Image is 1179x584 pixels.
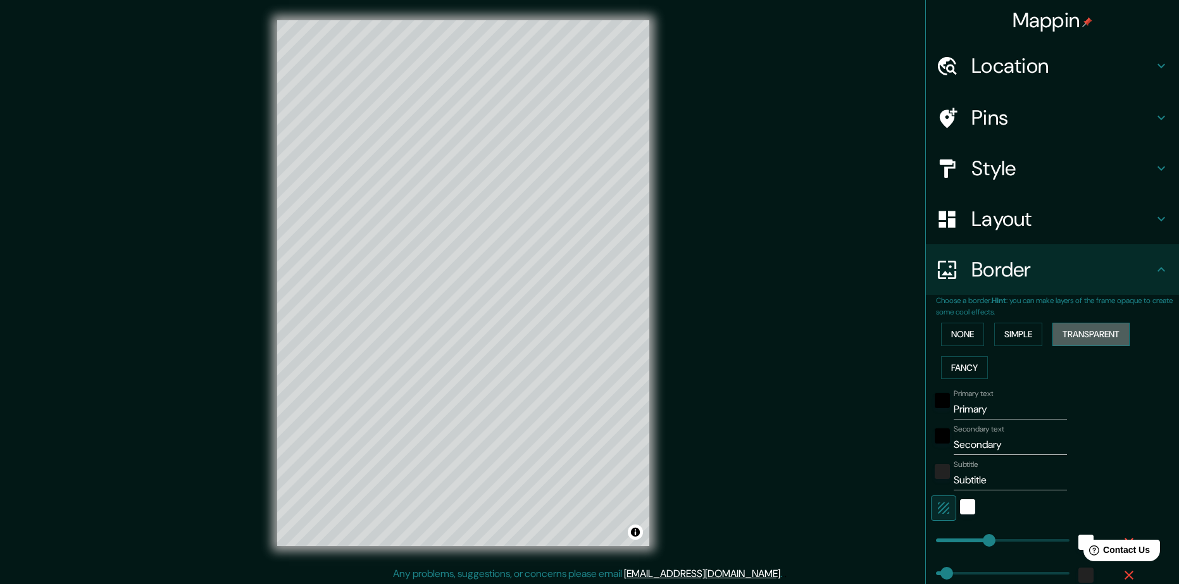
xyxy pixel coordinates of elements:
[1052,323,1130,346] button: Transparent
[992,295,1006,306] b: Hint
[941,356,988,380] button: Fancy
[935,428,950,444] button: black
[926,244,1179,295] div: Border
[954,459,978,470] label: Subtitle
[936,295,1179,318] p: Choose a border. : you can make layers of the frame opaque to create some cool effects.
[935,464,950,479] button: color-222222
[954,388,993,399] label: Primary text
[971,206,1154,232] h4: Layout
[926,92,1179,143] div: Pins
[1082,17,1092,27] img: pin-icon.png
[971,257,1154,282] h4: Border
[784,566,787,581] div: .
[624,567,780,580] a: [EMAIL_ADDRESS][DOMAIN_NAME]
[960,499,975,514] button: white
[971,156,1154,181] h4: Style
[926,40,1179,91] div: Location
[935,393,950,408] button: black
[1078,568,1094,583] button: color-222222
[994,323,1042,346] button: Simple
[971,105,1154,130] h4: Pins
[971,53,1154,78] h4: Location
[926,194,1179,244] div: Layout
[941,323,984,346] button: None
[782,566,784,581] div: .
[1013,8,1093,33] h4: Mappin
[926,143,1179,194] div: Style
[628,525,643,540] button: Toggle attribution
[1066,535,1165,570] iframe: Help widget launcher
[393,566,782,581] p: Any problems, suggestions, or concerns please email .
[954,424,1004,435] label: Secondary text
